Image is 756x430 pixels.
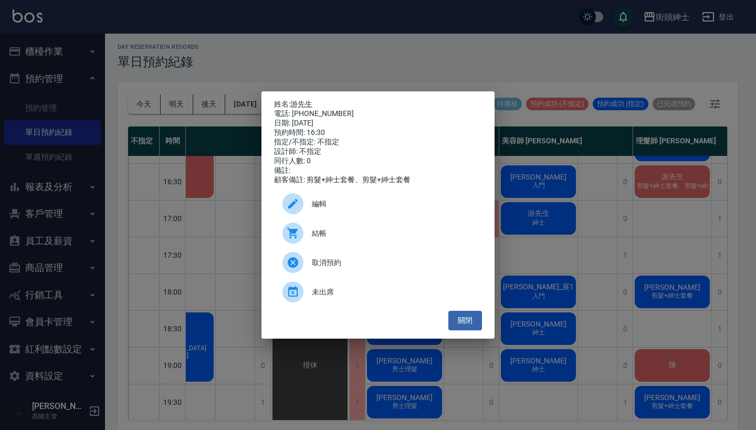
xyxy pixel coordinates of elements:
p: 姓名: [274,100,482,109]
div: 電話: [PHONE_NUMBER] [274,109,482,119]
div: 預約時間: 16:30 [274,128,482,138]
a: 游先生 [290,100,312,108]
div: 指定/不指定: 不指定 [274,138,482,147]
div: 編輯 [274,189,482,218]
button: 關閉 [448,311,482,330]
div: 顧客備註: 剪髮+紳士套餐、剪髮+紳士套餐 [274,175,482,185]
div: 同行人數: 0 [274,156,482,166]
div: 設計師: 不指定 [274,147,482,156]
div: 取消預約 [274,248,482,277]
span: 編輯 [312,198,474,209]
span: 未出席 [312,287,474,298]
div: 日期: [DATE] [274,119,482,128]
span: 取消預約 [312,257,474,268]
div: 備註: [274,166,482,175]
a: 結帳 [274,218,482,248]
div: 未出席 [274,277,482,307]
span: 結帳 [312,228,474,239]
